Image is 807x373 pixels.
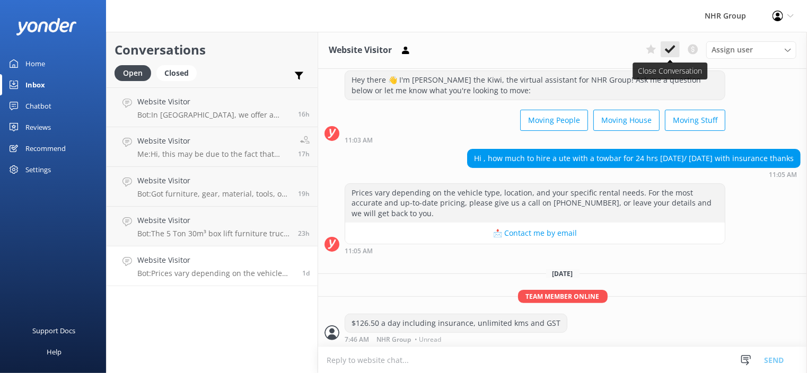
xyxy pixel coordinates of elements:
h2: Conversations [115,40,310,60]
div: Oct 08 2025 11:03am (UTC +13:00) Pacific/Auckland [345,136,725,144]
h4: Website Visitor [137,215,290,226]
p: Bot: Got furniture, gear, material, tools, or freight to move? Take our quiz to find the best veh... [137,189,290,199]
div: Chatbot [25,95,51,117]
p: Me: Hi, this may be due to the fact that standard insurance is included in the daily rental cost ... [137,149,290,159]
div: Home [25,53,45,74]
button: 📩 Contact me by email [345,223,725,244]
h4: Website Visitor [137,175,290,186]
span: Oct 09 2025 03:15pm (UTC +13:00) Pacific/Auckland [298,110,310,119]
div: Support Docs [33,320,76,341]
div: $126.50 a day including insurance, unlimited kms and GST [345,314,567,332]
div: Oct 08 2025 11:05am (UTC +13:00) Pacific/Auckland [345,247,725,254]
h4: Website Visitor [137,96,290,108]
strong: 11:03 AM [345,137,373,144]
div: Oct 10 2025 07:46am (UTC +13:00) Pacific/Auckland [345,335,567,343]
a: Website VisitorBot:Prices vary depending on the vehicle type, location, and your specific rental ... [107,246,318,286]
span: Oct 09 2025 11:52am (UTC +13:00) Pacific/Auckland [298,189,310,198]
a: Website VisitorMe:Hi, this may be due to the fact that standard insurance is included in the dail... [107,127,318,167]
div: Closed [156,65,197,81]
p: Bot: Prices vary depending on the vehicle type, location, and your specific rental needs. For the... [137,269,294,278]
button: Moving Stuff [665,110,725,131]
div: Inbox [25,74,45,95]
h3: Website Visitor [329,43,392,57]
div: Hi , how much to hire a ute with a towbar for 24 hrs [DATE]/ [DATE] with insurance thanks [468,149,800,167]
span: Team member online [518,290,608,303]
p: Bot: In [GEOGRAPHIC_DATA], we offer a range of rentals including cargo vans and furniture trailer... [137,110,290,120]
span: [DATE] [546,269,580,278]
div: Help [47,341,62,362]
button: Moving House [593,110,660,131]
div: Oct 08 2025 11:05am (UTC +13:00) Pacific/Auckland [467,171,801,178]
h4: Website Visitor [137,135,290,147]
a: Open [115,67,156,78]
span: Oct 08 2025 11:05am (UTC +13:00) Pacific/Auckland [302,269,310,278]
strong: 11:05 AM [769,172,797,178]
div: Hey there 👋 I'm [PERSON_NAME] the Kiwi, the virtual assistant for NHR Group! Ask me a question be... [345,71,725,99]
div: Assign User [706,41,796,58]
button: Moving People [520,110,588,131]
span: Oct 09 2025 07:49am (UTC +13:00) Pacific/Auckland [298,229,310,238]
span: Oct 09 2025 02:33pm (UTC +13:00) Pacific/Auckland [298,149,310,158]
strong: 11:05 AM [345,248,373,254]
strong: 7:46 AM [345,336,369,343]
div: Reviews [25,117,51,138]
h4: Website Visitor [137,254,294,266]
p: Bot: The 5 Ton 30m³ box lift furniture truck is designed for bigger moves and is available in [GE... [137,229,290,238]
a: Website VisitorBot:The 5 Ton 30m³ box lift furniture truck is designed for bigger moves and is av... [107,207,318,246]
span: • Unread [415,336,441,343]
div: Recommend [25,138,66,159]
span: Assign user [712,44,753,56]
div: Open [115,65,151,81]
div: Settings [25,159,51,180]
img: yonder-white-logo.png [16,18,77,35]
a: Closed [156,67,202,78]
a: Website VisitorBot:In [GEOGRAPHIC_DATA], we offer a range of rentals including cargo vans and fur... [107,87,318,127]
span: NHR Group [376,336,411,343]
div: Prices vary depending on the vehicle type, location, and your specific rental needs. For the most... [345,184,725,223]
a: Website VisitorBot:Got furniture, gear, material, tools, or freight to move? Take our quiz to fin... [107,167,318,207]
